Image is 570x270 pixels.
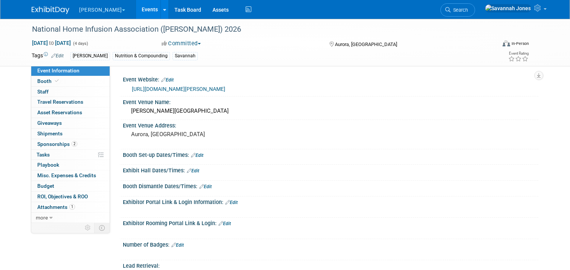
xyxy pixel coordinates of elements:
[31,160,110,170] a: Playbook
[36,215,48,221] span: more
[31,181,110,191] a: Budget
[69,204,75,210] span: 1
[199,184,212,189] a: Edit
[219,221,231,226] a: Edit
[37,109,82,115] span: Asset Reservations
[31,150,110,160] a: Tasks
[37,204,75,210] span: Attachments
[31,129,110,139] a: Shipments
[440,3,475,17] a: Search
[37,172,96,178] span: Misc. Expenses & Credits
[48,40,55,46] span: to
[37,120,62,126] span: Giveaways
[37,78,60,84] span: Booth
[72,41,88,46] span: (4 days)
[37,162,59,168] span: Playbook
[123,165,538,175] div: Exhibit Hall Dates/Times:
[335,41,397,47] span: Aurora, [GEOGRAPHIC_DATA]
[31,97,110,107] a: Travel Reservations
[187,168,199,173] a: Edit
[51,53,64,58] a: Edit
[131,131,288,138] pre: Aurora, [GEOGRAPHIC_DATA]
[171,242,184,248] a: Edit
[31,192,110,202] a: ROI, Objectives & ROO
[37,183,54,189] span: Budget
[31,118,110,128] a: Giveaways
[508,52,529,55] div: Event Rating
[31,202,110,212] a: Attachments1
[81,223,95,233] td: Personalize Event Tab Strip
[123,196,538,206] div: Exhibitor Portal Link & Login Information:
[123,181,538,190] div: Booth Dismantle Dates/Times:
[95,223,110,233] td: Toggle Event Tabs
[72,141,77,147] span: 2
[161,77,174,83] a: Edit
[123,239,538,249] div: Number of Badges:
[37,193,88,199] span: ROI, Objectives & ROO
[503,40,510,46] img: Format-Inperson.png
[123,74,538,84] div: Event Website:
[31,87,110,97] a: Staff
[32,6,69,14] img: ExhibitDay
[29,23,487,36] div: National Home Infusion Aassociation ([PERSON_NAME]) 2026
[31,76,110,86] a: Booth
[191,153,203,158] a: Edit
[37,99,83,105] span: Travel Reservations
[37,89,49,95] span: Staff
[123,260,538,270] div: Lead Retrieval:
[173,52,198,60] div: Savannah
[55,79,59,83] i: Booth reservation complete
[159,40,204,48] button: Committed
[123,149,538,159] div: Booth Set-up Dates/Times:
[511,41,529,46] div: In-Person
[451,7,468,13] span: Search
[32,52,64,60] td: Tags
[31,66,110,76] a: Event Information
[37,67,79,74] span: Event Information
[485,4,531,12] img: Savannah Jones
[123,97,538,106] div: Event Venue Name:
[31,139,110,149] a: Sponsorships2
[225,200,238,205] a: Edit
[37,130,63,137] span: Shipments
[32,40,71,46] span: [DATE] [DATE]
[123,120,538,129] div: Event Venue Address:
[37,152,50,158] span: Tasks
[123,218,538,227] div: Exhibitor Rooming Portal Link & Login:
[37,141,77,147] span: Sponsorships
[128,105,533,117] div: [PERSON_NAME][GEOGRAPHIC_DATA]
[455,39,529,51] div: Event Format
[31,213,110,223] a: more
[31,170,110,181] a: Misc. Expenses & Credits
[113,52,170,60] div: Nutrition & Compounding
[31,107,110,118] a: Asset Reservations
[132,86,225,92] a: [URL][DOMAIN_NAME][PERSON_NAME]
[70,52,110,60] div: [PERSON_NAME]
